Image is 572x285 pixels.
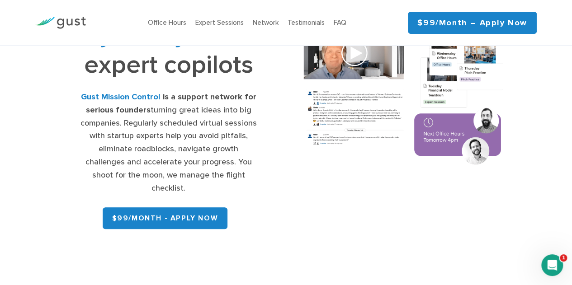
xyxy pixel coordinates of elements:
[293,17,514,174] img: Composition of calendar events, a video call presentation, and chat rooms
[103,207,228,229] a: $99/month - APPLY NOW
[288,19,325,27] a: Testimonials
[80,91,257,195] div: turning great ideas into big companies. Regularly scheduled virtual sessions with startup experts...
[253,19,279,27] a: Network
[86,92,256,115] strong: is a support network for serious founders
[81,92,161,102] strong: Gust Mission Control
[195,19,244,27] a: Expert Sessions
[148,19,186,27] a: Office Hours
[35,17,86,29] img: Gust Logo
[541,254,563,276] iframe: Intercom live chat
[560,254,567,262] span: 1
[334,19,346,27] a: FAQ
[408,12,537,34] a: $99/month – Apply Now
